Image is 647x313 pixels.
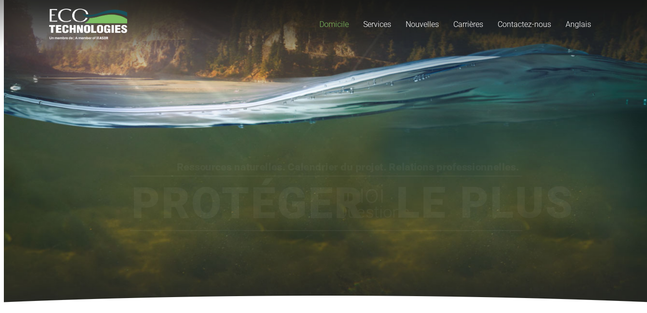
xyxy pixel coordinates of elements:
[177,162,519,172] rs-layer: Ressources naturelles. Calendrier du projet. Relations professionnelles.
[498,20,551,29] span: Contactez-nous
[363,20,391,29] span: Services
[453,20,483,29] span: Carrières
[337,181,385,206] rs-layer: quoi
[566,20,591,29] span: Anglais
[319,20,349,29] span: Domicile
[336,199,409,224] rs-layer: Questions
[49,9,128,40] a: logo_EcoTech_ASDR_RGB
[406,20,439,29] span: Nouvelles
[132,182,365,225] rs-layer: Protéger
[396,181,575,225] rs-layer: Le plus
